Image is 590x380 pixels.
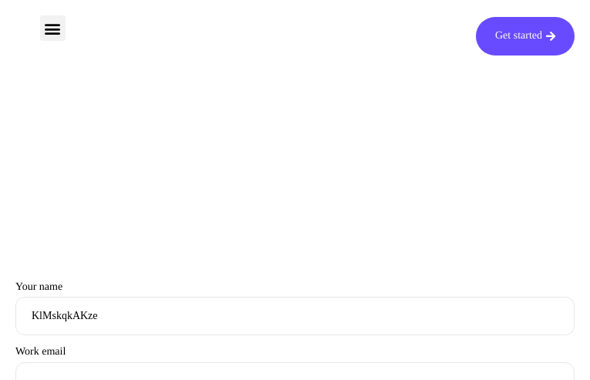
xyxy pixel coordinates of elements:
a: Get started [476,17,575,55]
label: Your name [15,281,575,336]
div: Menu Toggle [40,15,66,41]
input: Your name [15,297,575,335]
span: Get started [495,31,542,42]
